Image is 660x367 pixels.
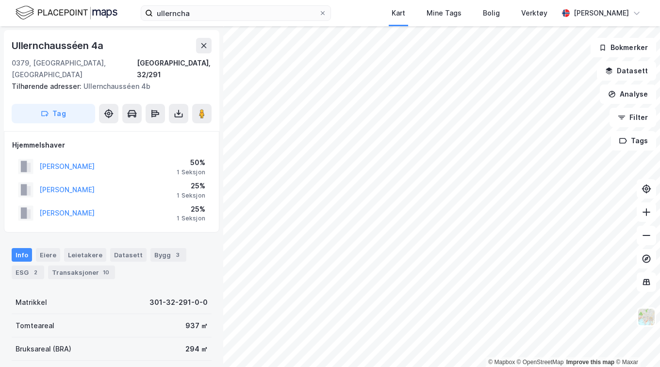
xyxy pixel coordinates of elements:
div: Transaksjoner [48,266,115,279]
div: 294 ㎡ [185,343,208,355]
div: Bruksareal (BRA) [16,343,71,355]
span: Tilhørende adresser: [12,82,83,90]
div: Eiere [36,248,60,262]
div: Verktøy [521,7,547,19]
div: 25% [177,203,205,215]
div: Tomteareal [16,320,54,332]
button: Tag [12,104,95,123]
div: Kart [392,7,405,19]
div: 2 [31,267,40,277]
div: Bolig [483,7,500,19]
div: 1 Seksjon [177,215,205,222]
div: 0379, [GEOGRAPHIC_DATA], [GEOGRAPHIC_DATA] [12,57,137,81]
div: ESG [12,266,44,279]
div: Info [12,248,32,262]
div: 3 [173,250,182,260]
div: 1 Seksjon [177,192,205,200]
div: 25% [177,180,205,192]
a: Mapbox [488,359,515,366]
div: Matrikkel [16,297,47,308]
div: [PERSON_NAME] [574,7,629,19]
button: Tags [611,131,656,150]
div: Datasett [110,248,147,262]
img: Z [637,308,656,326]
div: [GEOGRAPHIC_DATA], 32/291 [137,57,212,81]
div: Hjemmelshaver [12,139,211,151]
input: Søk på adresse, matrikkel, gårdeiere, leietakere eller personer [153,6,319,20]
div: 1 Seksjon [177,168,205,176]
button: Analyse [600,84,656,104]
div: 301-32-291-0-0 [149,297,208,308]
iframe: Chat Widget [611,320,660,367]
button: Filter [610,108,656,127]
div: Ullernchausséen 4b [12,81,204,92]
div: Ullernchausséen 4a [12,38,105,53]
div: 937 ㎡ [185,320,208,332]
div: 50% [177,157,205,168]
a: Improve this map [566,359,614,366]
div: Leietakere [64,248,106,262]
div: 10 [101,267,111,277]
a: OpenStreetMap [517,359,564,366]
div: Bygg [150,248,186,262]
div: Mine Tags [427,7,462,19]
button: Bokmerker [591,38,656,57]
button: Datasett [597,61,656,81]
img: logo.f888ab2527a4732fd821a326f86c7f29.svg [16,4,117,21]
